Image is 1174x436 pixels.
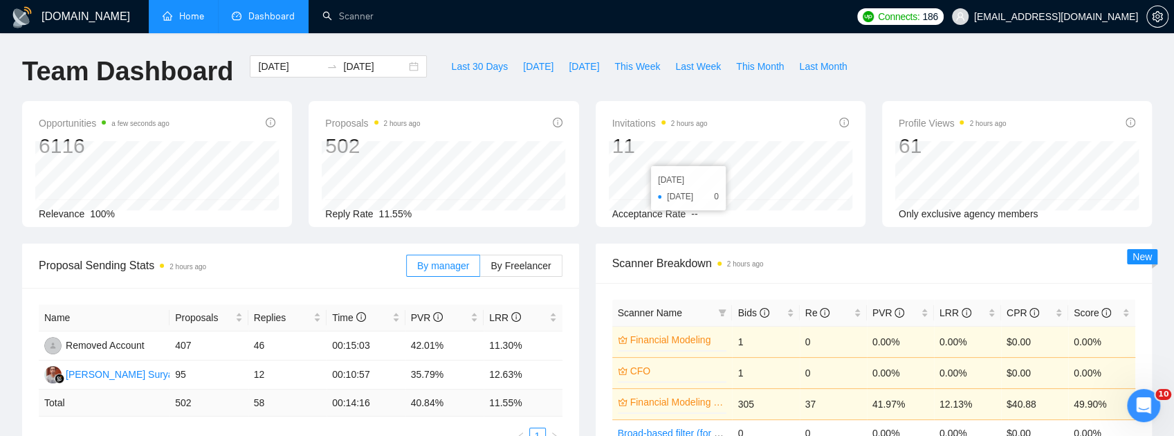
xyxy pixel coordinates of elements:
[11,6,33,28] img: logo
[169,263,206,271] time: 2 hours ago
[607,55,668,78] button: This Week
[630,332,724,347] a: Financial Modeling
[405,390,484,417] td: 40.84 %
[39,390,169,417] td: Total
[939,307,971,318] span: LRR
[39,115,169,131] span: Opportunities
[934,388,1001,419] td: 12.13%
[899,133,1007,159] div: 61
[630,394,724,410] a: Financial Modeling (old - replaced [DATE])
[163,10,204,22] a: homeHome
[1074,307,1111,318] span: Score
[327,61,338,72] span: swap-right
[760,308,769,318] span: info-circle
[691,208,697,219] span: --
[878,9,919,24] span: Connects:
[805,307,830,318] span: Re
[111,120,169,127] time: a few seconds ago
[175,310,232,325] span: Proposals
[630,363,724,379] a: CFO
[612,208,686,219] span: Acceptance Rate
[732,357,799,388] td: 1
[800,326,867,357] td: 0
[325,208,373,219] span: Reply Rate
[732,326,799,357] td: 1
[405,331,484,361] td: 42.01%
[675,59,721,74] span: Last Week
[66,338,145,353] div: Removed Account
[800,388,867,419] td: 37
[1001,326,1068,357] td: $0.00
[561,55,607,78] button: [DATE]
[39,257,406,274] span: Proposal Sending Stats
[1101,308,1111,318] span: info-circle
[451,59,508,74] span: Last 30 Days
[732,388,799,419] td: 305
[969,120,1006,127] time: 2 hours ago
[511,312,521,322] span: info-circle
[727,260,764,268] time: 2 hours ago
[899,115,1007,131] span: Profile Views
[44,337,62,354] img: RA
[484,361,562,390] td: 12.63%
[867,357,934,388] td: 0.00%
[327,361,405,390] td: 00:10:57
[343,59,406,74] input: End date
[22,55,233,88] h1: Team Dashboard
[356,312,366,322] span: info-circle
[232,11,241,21] span: dashboard
[484,331,562,361] td: 11.30%
[1127,389,1160,422] iframe: Intercom live chat
[658,190,718,203] li: [DATE]
[955,12,965,21] span: user
[612,115,708,131] span: Invitations
[612,133,708,159] div: 11
[934,326,1001,357] td: 0.00%
[1146,6,1168,28] button: setting
[325,133,420,159] div: 502
[39,133,169,159] div: 6116
[962,308,971,318] span: info-circle
[658,173,718,187] div: [DATE]
[1147,11,1168,22] span: setting
[612,255,1136,272] span: Scanner Breakdown
[248,361,327,390] td: 12
[867,388,934,419] td: 41.97%
[405,361,484,390] td: 35.79%
[433,312,443,322] span: info-circle
[411,312,443,323] span: PVR
[863,11,874,22] img: upwork-logo.png
[618,397,627,407] span: crown
[820,308,829,318] span: info-circle
[1007,307,1039,318] span: CPR
[614,59,660,74] span: This Week
[254,310,311,325] span: Replies
[1029,308,1039,318] span: info-circle
[737,307,769,318] span: Bids
[839,118,849,127] span: info-circle
[569,59,599,74] span: [DATE]
[44,368,187,379] a: D[PERSON_NAME] Suryanto
[1068,357,1135,388] td: 0.00%
[791,55,854,78] button: Last Month
[618,366,627,376] span: crown
[169,331,248,361] td: 407
[934,357,1001,388] td: 0.00%
[618,335,627,345] span: crown
[66,367,187,382] div: [PERSON_NAME] Suryanto
[417,260,469,271] span: By manager
[1146,11,1168,22] a: setting
[327,390,405,417] td: 00:14:16
[443,55,515,78] button: Last 30 Days
[490,260,551,271] span: By Freelancer
[718,309,726,317] span: filter
[169,390,248,417] td: 502
[332,312,365,323] span: Time
[736,59,784,74] span: This Month
[1132,251,1152,262] span: New
[800,357,867,388] td: 0
[1155,389,1171,400] span: 10
[1001,388,1068,419] td: $40.88
[248,331,327,361] td: 46
[668,55,728,78] button: Last Week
